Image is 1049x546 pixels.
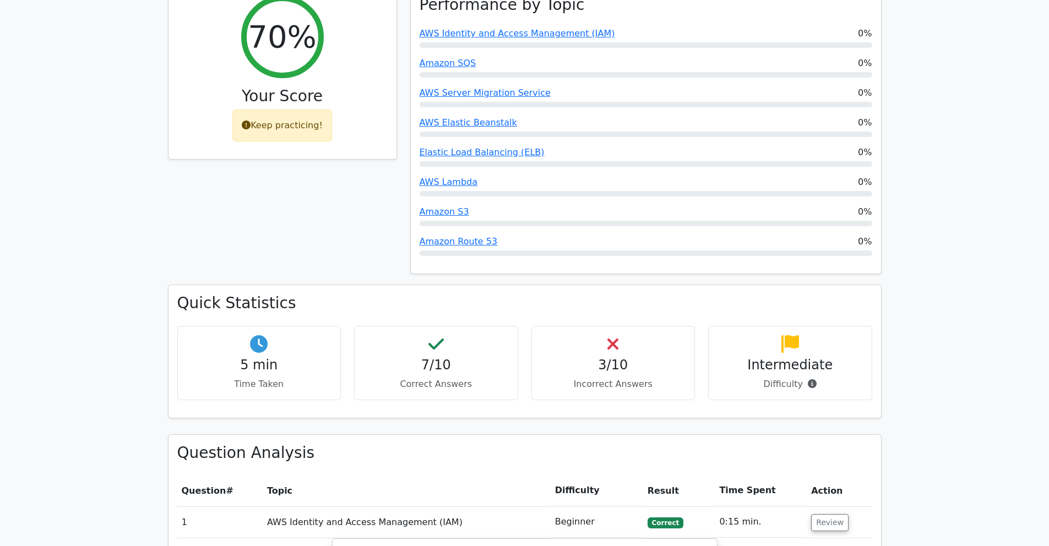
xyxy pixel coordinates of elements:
[858,176,872,189] span: 0%
[541,378,686,391] p: Incorrect Answers
[182,485,226,496] span: Question
[263,506,551,538] td: AWS Identity and Access Management (IAM)
[858,235,872,248] span: 0%
[177,444,872,462] h3: Question Analysis
[232,110,332,141] div: Keep practicing!
[420,117,517,128] a: AWS Elastic Beanstalk
[420,28,615,39] a: AWS Identity and Access Management (IAM)
[248,18,316,55] h2: 70%
[858,146,872,159] span: 0%
[177,506,263,538] td: 1
[811,514,849,531] button: Review
[648,517,683,528] span: Correct
[363,378,509,391] p: Correct Answers
[551,506,643,538] td: Beginner
[420,206,469,217] a: Amazon S3
[715,475,807,506] th: Time Spent
[363,357,509,373] h4: 7/10
[187,357,332,373] h4: 5 min
[177,294,872,313] h3: Quick Statistics
[420,236,498,247] a: Amazon Route 53
[858,205,872,219] span: 0%
[420,88,551,98] a: AWS Server Migration Service
[187,378,332,391] p: Time Taken
[541,357,686,373] h4: 3/10
[858,27,872,40] span: 0%
[420,177,478,187] a: AWS Lambda
[420,58,476,68] a: Amazon SQS
[177,475,263,506] th: #
[858,57,872,70] span: 0%
[177,87,388,106] h3: Your Score
[807,475,872,506] th: Action
[718,357,863,373] h4: Intermediate
[858,116,872,129] span: 0%
[263,475,551,506] th: Topic
[858,86,872,100] span: 0%
[420,147,545,157] a: Elastic Load Balancing (ELB)
[718,378,863,391] p: Difficulty
[643,475,715,506] th: Result
[715,506,807,538] td: 0:15 min.
[551,475,643,506] th: Difficulty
